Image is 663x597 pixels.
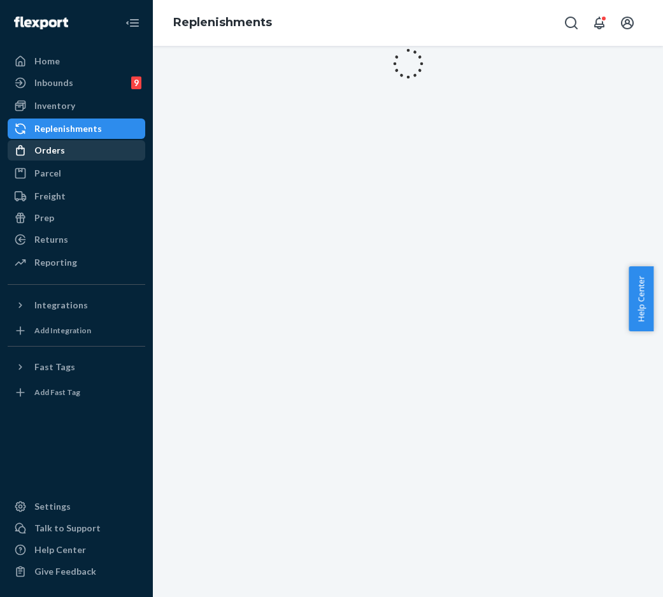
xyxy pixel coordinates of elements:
[34,212,54,224] div: Prep
[8,252,145,273] a: Reporting
[615,10,640,36] button: Open account menu
[34,99,75,112] div: Inventory
[8,51,145,71] a: Home
[34,361,75,373] div: Fast Tags
[8,518,145,538] a: Talk to Support
[34,325,91,336] div: Add Integration
[34,190,66,203] div: Freight
[559,10,584,36] button: Open Search Box
[34,543,86,556] div: Help Center
[8,73,145,93] a: Inbounds9
[8,496,145,517] a: Settings
[8,229,145,250] a: Returns
[34,299,88,312] div: Integrations
[120,10,145,36] button: Close Navigation
[8,140,145,161] a: Orders
[34,233,68,246] div: Returns
[34,256,77,269] div: Reporting
[34,76,73,89] div: Inbounds
[34,522,101,535] div: Talk to Support
[163,4,282,41] ol: breadcrumbs
[8,561,145,582] button: Give Feedback
[8,119,145,139] a: Replenishments
[587,10,612,36] button: Open notifications
[8,382,145,403] a: Add Fast Tag
[8,96,145,116] a: Inventory
[34,500,71,513] div: Settings
[8,208,145,228] a: Prep
[34,565,96,578] div: Give Feedback
[34,144,65,157] div: Orders
[629,266,653,331] button: Help Center
[34,55,60,68] div: Home
[34,387,80,398] div: Add Fast Tag
[131,76,141,89] div: 9
[14,17,68,29] img: Flexport logo
[34,122,102,135] div: Replenishments
[8,163,145,183] a: Parcel
[8,540,145,560] a: Help Center
[8,320,145,341] a: Add Integration
[34,167,61,180] div: Parcel
[8,186,145,206] a: Freight
[8,357,145,377] button: Fast Tags
[8,295,145,315] button: Integrations
[173,15,272,29] a: Replenishments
